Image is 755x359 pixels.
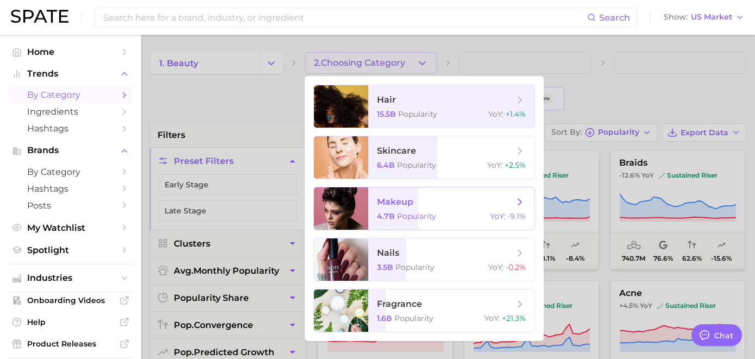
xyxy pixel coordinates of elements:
span: -9.1% [507,211,526,221]
span: +1.4% [506,109,526,119]
span: by Category [27,90,114,100]
a: My Watchlist [9,219,133,236]
span: fragrance [377,299,422,309]
ul: 2.Choosing Category [305,76,544,341]
span: Ingredients [27,106,114,117]
a: Product Releases [9,336,133,352]
span: Popularity [394,313,433,323]
span: YoY : [488,262,504,272]
a: Help [9,314,133,330]
button: ShowUS Market [661,10,747,24]
span: YoY : [487,160,502,170]
span: Brands [27,146,114,155]
span: hair [377,95,396,105]
span: Help [27,317,114,327]
span: YoY : [490,211,505,221]
a: Home [9,43,133,60]
span: Popularity [398,109,437,119]
span: Popularity [395,262,435,272]
img: SPATE [11,10,68,23]
a: Posts [9,197,133,214]
span: YoY : [488,109,504,119]
a: Hashtags [9,120,133,137]
a: Ingredients [9,103,133,120]
a: by Category [9,86,133,103]
span: Popularity [397,211,436,221]
span: 6.4b [377,160,395,170]
span: US Market [691,14,732,20]
span: Posts [27,200,114,211]
span: -0.2% [506,262,526,272]
a: Hashtags [9,180,133,197]
span: 3.5b [377,262,393,272]
span: Hashtags [27,123,114,134]
span: YoY : [485,313,500,323]
span: makeup [377,197,413,207]
a: Onboarding Videos [9,292,133,308]
span: Trends [27,69,114,79]
span: Search [599,12,630,23]
input: Search here for a brand, industry, or ingredient [102,8,587,27]
span: nails [377,248,399,258]
button: Trends [9,66,133,82]
span: Popularity [397,160,436,170]
span: Spotlight [27,245,114,255]
button: Industries [9,270,133,286]
span: My Watchlist [27,223,114,233]
span: 1.6b [377,313,392,323]
a: by Category [9,163,133,180]
span: Product Releases [27,339,114,349]
span: Show [664,14,688,20]
span: Home [27,47,114,57]
span: Industries [27,273,114,283]
button: Brands [9,142,133,159]
span: +21.3% [502,313,526,323]
a: Spotlight [9,242,133,259]
span: skincare [377,146,416,156]
span: Hashtags [27,184,114,194]
span: 15.5b [377,109,396,119]
span: 4.7b [377,211,395,221]
span: Onboarding Videos [27,295,114,305]
span: +2.5% [505,160,526,170]
span: by Category [27,167,114,177]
